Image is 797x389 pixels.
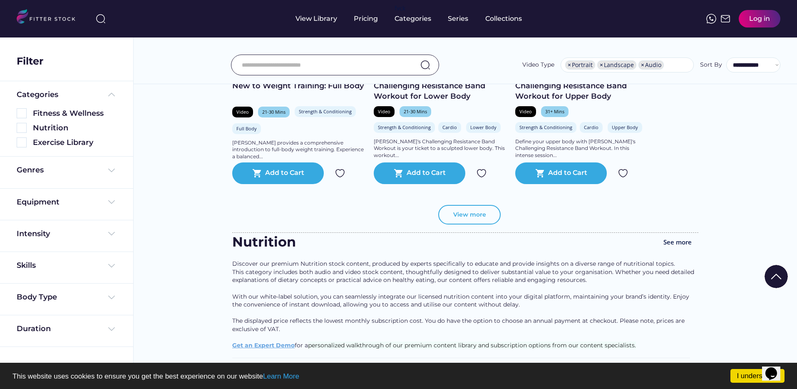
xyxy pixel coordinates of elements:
[33,123,117,133] div: Nutrition
[600,62,603,68] span: ×
[17,260,37,271] div: Skills
[236,125,257,132] div: Full Body
[749,14,770,23] div: Log in
[299,108,352,115] div: Strength & Conditioning
[17,324,51,334] div: Duration
[597,60,636,70] li: Landscape
[33,108,117,119] div: Fitness & Wellness
[519,108,532,115] div: Video
[612,124,638,130] div: Upper Body
[308,342,636,349] span: personalized walkthrough of our premium content library and subscription options from our content...
[17,9,82,26] img: LOGO.svg
[584,124,598,130] div: Cardio
[395,14,431,23] div: Categories
[404,108,427,115] div: 21-30 Mins
[232,260,698,358] div: Discover our premium Nutrition stock content, produced by experts specifically to educate and pro...
[17,137,27,147] img: Rectangle%205126.svg
[295,14,337,23] div: View Library
[17,54,43,68] div: Filter
[535,168,545,178] button: shopping_cart
[657,233,698,252] button: See more
[378,108,390,115] div: Video
[335,168,345,178] img: Group%201000002324.svg
[354,14,378,23] div: Pricing
[17,292,57,302] div: Body Type
[641,62,644,68] span: ×
[17,123,27,133] img: Rectangle%205126.svg
[519,124,572,130] div: Strength & Conditioning
[765,265,788,288] img: Group%201000002322%20%281%29.svg
[407,168,446,178] div: Add to Cart
[232,233,315,252] div: Nutrition
[394,168,404,178] button: shopping_cart
[17,108,27,118] img: Rectangle%205126.svg
[442,124,457,130] div: Cardio
[395,4,405,12] div: fvck
[17,165,44,175] div: Genres
[96,14,106,24] img: search-normal%203.svg
[706,14,716,24] img: meteor-icons_whatsapp%20%281%29.svg
[265,168,304,178] div: Add to Cart
[374,138,507,159] div: [PERSON_NAME]'s Challenging Resistance Band Workout is your ticket to a sculpted lower body. This...
[12,373,785,380] p: This website uses cookies to ensure you get the best experience on our website
[485,14,522,23] div: Collections
[730,369,785,383] a: I understand!
[236,109,249,115] div: Video
[232,342,295,349] a: Get an Expert Demo
[232,81,365,91] div: New to Weight Training: Full Body
[448,14,469,23] div: Series
[107,229,117,239] img: Frame%20%284%29.svg
[378,124,431,130] div: Strength & Conditioning
[262,109,286,115] div: 21-30 Mins
[565,60,595,70] li: Portrait
[638,60,664,70] li: Audio
[522,61,554,69] div: Video Type
[618,168,628,178] img: Group%201000002324.svg
[515,81,648,102] div: Challenging Resistance Band Workout for Upper Body
[548,168,587,178] div: Add to Cart
[438,205,501,225] button: View more
[17,229,50,239] div: Intensity
[470,124,497,130] div: Lower Body
[107,90,117,100] img: Frame%20%285%29.svg
[107,197,117,207] img: Frame%20%284%29.svg
[720,14,730,24] img: Frame%2051.svg
[17,90,58,100] div: Categories
[374,81,507,102] div: Challenging Resistance Band Workout for Lower Body
[515,138,648,159] div: Define your upper body with [PERSON_NAME]'s Challenging Resistance Band Workout. In this intense ...
[700,61,722,69] div: Sort By
[107,292,117,302] img: Frame%20%284%29.svg
[17,197,60,207] div: Equipment
[252,168,262,178] button: shopping_cart
[263,372,299,380] a: Learn More
[420,60,430,70] img: search-normal.svg
[107,261,117,271] img: Frame%20%284%29.svg
[33,137,117,148] div: Exercise Library
[232,140,365,160] div: [PERSON_NAME] provides a comprehensive introduction to full-body weight training. Experience a ba...
[762,356,789,381] iframe: chat widget
[232,317,686,333] span: The displayed price reflects the lowest monthly subscription cost. You do have the option to choo...
[568,62,571,68] span: ×
[107,324,117,334] img: Frame%20%284%29.svg
[545,108,564,115] div: 31+ Mins
[107,165,117,175] img: Frame%20%284%29.svg
[477,168,487,178] img: Group%201000002324.svg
